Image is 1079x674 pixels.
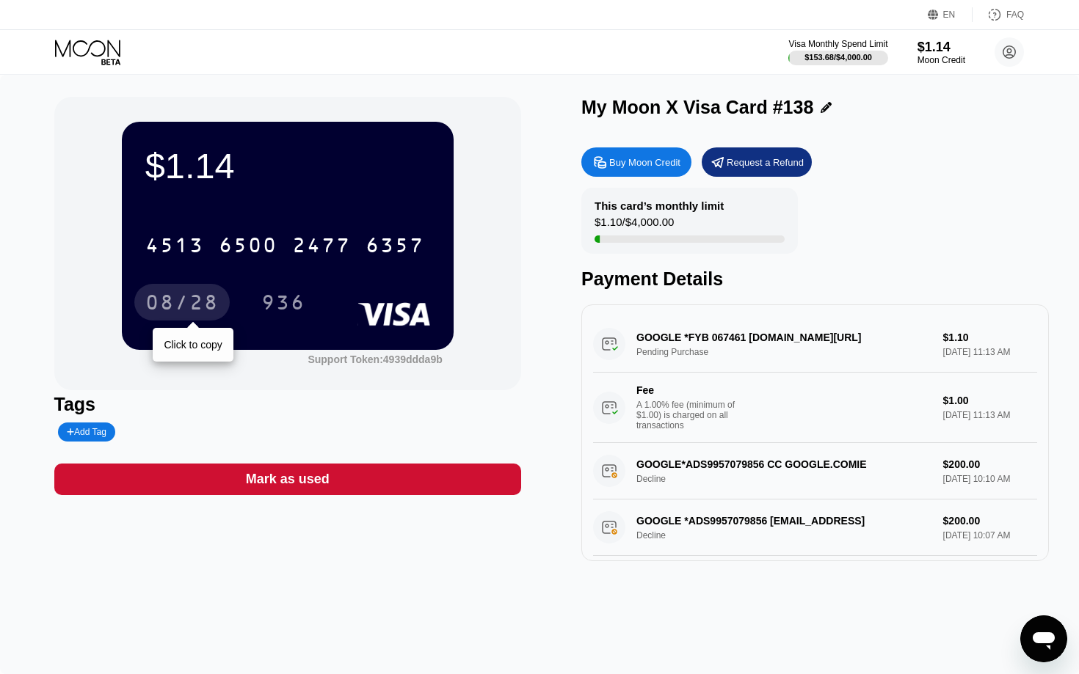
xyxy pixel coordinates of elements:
div: 4513 [145,235,204,259]
div: 936 [261,293,305,316]
div: EN [943,10,956,20]
div: FAQ [1006,10,1024,20]
div: $1.14Moon Credit [918,40,965,65]
div: [DATE] 11:13 AM [943,410,1037,420]
div: $1.14 [918,40,965,55]
div: Visa Monthly Spend Limit [788,39,887,49]
div: Mark as used [246,471,330,488]
div: FAQ [973,7,1024,22]
div: $1.10 / $4,000.00 [595,216,674,235]
div: 2477 [292,235,351,259]
div: Add Tag [58,422,115,442]
div: Support Token: 4939ddda9b [308,354,442,365]
div: 4513650024776357 [137,227,433,263]
div: Visa Monthly Spend Limit$153.68/$4,000.00 [788,39,887,65]
div: Moon Credit [918,55,965,65]
div: A 1.00% fee (minimum of $1.00) is charged on all transactions [636,400,746,431]
div: 08/28 [134,284,230,320]
div: Request a Refund [702,147,812,177]
div: My Moon X Visa Card #138 [581,97,813,118]
div: Request a Refund [727,156,804,169]
iframe: Кнопка, открывающая окно обмена сообщениями; идет разговор [1020,615,1067,662]
div: $153.68 / $4,000.00 [804,53,872,62]
div: Buy Moon Credit [609,156,680,169]
div: 6357 [366,235,424,259]
div: Support Token:4939ddda9b [308,354,442,365]
div: $1.00 [943,395,1037,406]
div: Add Tag [67,427,106,437]
div: This card’s monthly limit [595,199,724,212]
div: Tags [54,394,522,415]
div: Payment Details [581,268,1049,290]
div: Mark as used [54,464,522,495]
div: Fee [636,384,739,396]
div: Click to copy [164,339,222,351]
div: 6500 [219,235,277,259]
div: 08/28 [145,293,219,316]
div: Buy Moon Credit [581,147,691,177]
div: EN [928,7,973,22]
div: $1.14 [145,145,430,186]
div: 936 [250,284,316,320]
div: FeeA 1.00% fee (minimum of $1.00) is charged on all transactions$1.00[DATE] 11:13 AM [593,373,1037,443]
